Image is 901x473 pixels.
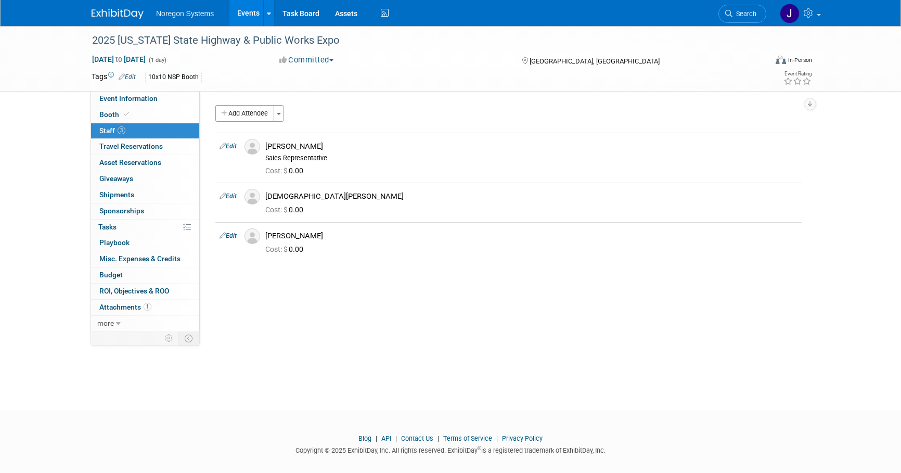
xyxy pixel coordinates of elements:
[160,331,178,345] td: Personalize Event Tab Strip
[91,155,199,171] a: Asset Reservations
[276,55,338,66] button: Committed
[435,434,442,442] span: |
[91,171,199,187] a: Giveaways
[91,139,199,155] a: Travel Reservations
[99,238,130,247] span: Playbook
[381,434,391,442] a: API
[244,189,260,204] img: Associate-Profile-5.png
[92,9,144,19] img: ExhibitDay
[788,56,812,64] div: In-Person
[265,154,797,162] div: Sales Representative
[99,110,131,119] span: Booth
[91,284,199,299] a: ROI, Objectives & ROO
[91,316,199,331] a: more
[220,232,237,239] a: Edit
[783,71,812,76] div: Event Rating
[220,143,237,150] a: Edit
[265,231,797,241] div: [PERSON_NAME]
[91,251,199,267] a: Misc. Expenses & Credits
[91,220,199,235] a: Tasks
[265,206,307,214] span: 0.00
[99,287,169,295] span: ROI, Objectives & ROO
[124,111,129,117] i: Booth reservation complete
[502,434,543,442] a: Privacy Policy
[99,174,133,183] span: Giveaways
[99,303,151,311] span: Attachments
[780,4,800,23] img: Johana Gil
[265,191,797,201] div: [DEMOGRAPHIC_DATA][PERSON_NAME]
[215,105,274,122] button: Add Attendee
[97,319,114,327] span: more
[144,303,151,311] span: 1
[393,434,400,442] span: |
[265,142,797,151] div: [PERSON_NAME]
[92,71,136,83] td: Tags
[265,167,289,175] span: Cost: $
[530,57,660,65] span: [GEOGRAPHIC_DATA], [GEOGRAPHIC_DATA]
[91,187,199,203] a: Shipments
[244,228,260,244] img: Associate-Profile-5.png
[443,434,492,442] a: Terms of Service
[114,55,124,63] span: to
[494,434,500,442] span: |
[91,123,199,139] a: Staff3
[91,203,199,219] a: Sponsorships
[145,72,202,83] div: 10x10 NSP Booth
[178,331,200,345] td: Toggle Event Tabs
[99,190,134,199] span: Shipments
[91,300,199,315] a: Attachments1
[99,126,125,135] span: Staff
[401,434,433,442] a: Contact Us
[99,142,163,150] span: Travel Reservations
[265,245,289,253] span: Cost: $
[91,235,199,251] a: Playbook
[265,245,307,253] span: 0.00
[98,223,117,231] span: Tasks
[776,56,786,64] img: Format-Inperson.png
[99,207,144,215] span: Sponsorships
[373,434,380,442] span: |
[91,267,199,283] a: Budget
[718,5,766,23] a: Search
[92,55,146,64] span: [DATE] [DATE]
[148,57,166,63] span: (1 day)
[91,91,199,107] a: Event Information
[91,107,199,123] a: Booth
[99,254,181,263] span: Misc. Expenses & Credits
[478,445,481,451] sup: ®
[99,94,158,103] span: Event Information
[118,126,125,134] span: 3
[265,206,289,214] span: Cost: $
[99,271,123,279] span: Budget
[119,73,136,81] a: Edit
[732,10,756,18] span: Search
[358,434,371,442] a: Blog
[705,54,812,70] div: Event Format
[156,9,214,18] span: Noregon Systems
[99,158,161,167] span: Asset Reservations
[244,139,260,155] img: Associate-Profile-5.png
[265,167,307,175] span: 0.00
[88,31,751,50] div: 2025 [US_STATE] State Highway & Public Works Expo
[220,193,237,200] a: Edit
